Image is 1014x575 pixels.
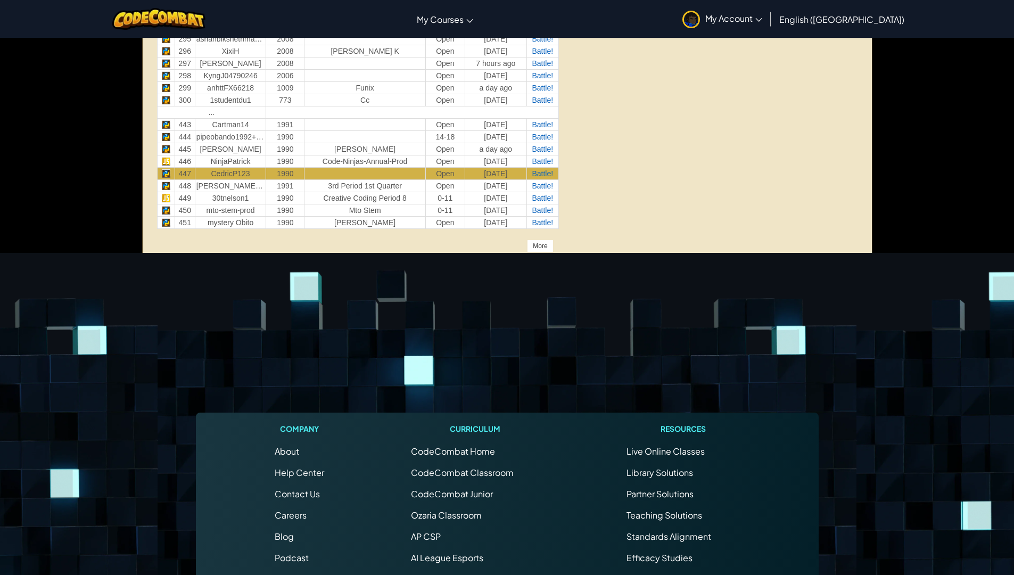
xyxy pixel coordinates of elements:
[275,552,309,563] a: Podcast
[266,118,304,130] td: 1991
[195,57,266,69] td: [PERSON_NAME]
[195,130,266,143] td: pipeobando1992+facebook
[532,133,553,141] a: Battle!
[304,192,425,204] td: Creative Coding Period 8
[266,192,304,204] td: 1990
[465,69,526,81] td: [DATE]
[425,45,465,57] td: Open
[266,94,304,106] td: 773
[532,120,553,129] a: Battle!
[275,423,324,434] h1: Company
[195,155,266,167] td: NinjaPatrick
[425,81,465,94] td: Open
[532,145,553,153] a: Battle!
[532,194,553,202] a: Battle!
[411,446,495,457] span: CodeCombat Home
[425,94,465,106] td: Open
[465,216,526,228] td: [DATE]
[425,216,465,228] td: Open
[425,167,465,179] td: Open
[626,488,694,499] a: Partner Solutions
[425,118,465,130] td: Open
[175,179,195,192] td: 448
[465,118,526,130] td: [DATE]
[532,47,553,55] a: Battle!
[626,531,711,542] a: Standards Alignment
[532,71,553,80] span: Battle!
[175,118,195,130] td: 443
[266,45,304,57] td: 2008
[175,167,195,179] td: 447
[275,488,320,499] span: Contact Us
[175,32,195,45] td: 295
[266,57,304,69] td: 2008
[425,204,465,216] td: 0-11
[532,169,553,178] span: Battle!
[465,204,526,216] td: [DATE]
[157,106,266,118] td: ...
[195,143,266,155] td: [PERSON_NAME]
[304,204,425,216] td: Mto Stem
[774,5,910,34] a: English ([GEOGRAPHIC_DATA])
[175,192,195,204] td: 449
[626,446,705,457] a: Live Online Classes
[275,467,324,478] a: Help Center
[465,143,526,155] td: a day ago
[465,94,526,106] td: [DATE]
[411,467,514,478] a: CodeCombat Classroom
[626,510,702,521] a: Teaching Solutions
[175,204,195,216] td: 450
[195,204,266,216] td: mto-stem-prod
[532,157,553,166] a: Battle!
[532,35,553,43] a: Battle!
[304,94,425,106] td: Cc
[465,192,526,204] td: [DATE]
[175,216,195,228] td: 451
[705,13,762,24] span: My Account
[175,155,195,167] td: 446
[411,5,479,34] a: My Courses
[465,130,526,143] td: [DATE]
[532,182,553,190] a: Battle!
[304,216,425,228] td: [PERSON_NAME]
[411,552,483,563] a: AI League Esports
[175,69,195,81] td: 298
[532,84,553,92] a: Battle!
[411,531,441,542] a: AP CSP
[626,467,693,478] a: Library Solutions
[411,423,540,434] h1: Curriculum
[425,32,465,45] td: Open
[266,143,304,155] td: 1990
[527,240,553,252] div: More
[175,130,195,143] td: 444
[266,69,304,81] td: 2006
[465,45,526,57] td: [DATE]
[425,57,465,69] td: Open
[195,69,266,81] td: KyngJ04790246
[532,59,553,68] a: Battle!
[626,552,693,563] a: Efficacy Studies
[532,96,553,104] span: Battle!
[195,45,266,57] td: XixiH
[195,179,266,192] td: [PERSON_NAME].[PERSON_NAME]+gplus
[425,69,465,81] td: Open
[175,94,195,106] td: 300
[465,81,526,94] td: a day ago
[411,488,493,499] a: CodeCombat Junior
[532,206,553,215] span: Battle!
[626,423,740,434] h1: Resources
[112,8,205,30] img: CodeCombat logo
[175,143,195,155] td: 445
[417,14,464,25] span: My Courses
[275,446,299,457] a: About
